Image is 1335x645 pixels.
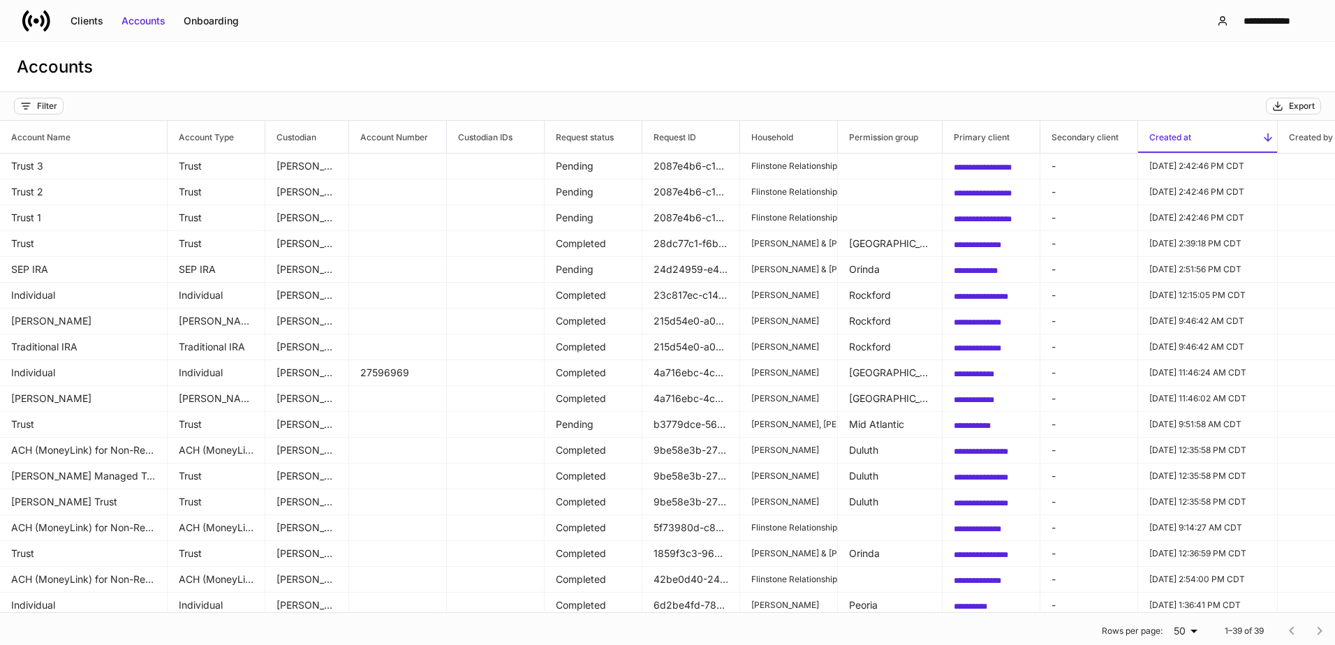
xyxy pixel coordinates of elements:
p: - [1052,469,1126,483]
h6: Created at [1138,131,1191,144]
td: Individual [168,593,265,618]
td: Schwab [265,205,349,231]
td: Madison [838,386,943,412]
td: ACH (MoneyLink) for Non-Retirement Accounts [168,438,265,464]
td: Pending [545,154,642,179]
td: Trust [168,179,265,205]
button: Clients [61,10,112,32]
td: Trust [168,489,265,515]
p: [DATE] 12:35:58 PM CDT [1149,496,1266,507]
td: Duluth [838,489,943,515]
p: Rows per page: [1102,625,1163,637]
p: [PERSON_NAME] & [PERSON_NAME] [751,238,826,249]
td: Rockford [838,283,943,309]
td: 2025-09-24T14:46:42.920Z [1138,309,1278,334]
td: 27596969 [349,360,447,386]
td: 2025-09-02T18:36:41.616Z [1138,593,1278,618]
td: Pending [545,179,642,205]
p: - [1052,288,1126,302]
td: Completed [545,231,642,257]
p: - [1052,237,1126,251]
td: Schwab supplemental forms [265,567,349,593]
p: Flinstone Relationship [751,574,826,585]
span: Account Type [168,121,265,153]
p: - [1052,598,1126,612]
p: - [1052,366,1126,380]
td: 2025-09-16T16:46:24.263Z [1138,360,1278,386]
span: Permission group [838,121,942,153]
td: Peoria [838,593,943,618]
p: Flinstone Relationship [751,186,826,198]
p: - [1052,340,1126,354]
p: [PERSON_NAME] [751,316,826,327]
td: 9be58e3b-2758-49bc-82fb-2979d38c43df [642,489,740,515]
p: Flinstone Relationship [751,522,826,533]
p: [DATE] 9:46:42 AM CDT [1149,316,1266,327]
h6: Created by [1278,131,1333,144]
p: - [1052,159,1126,173]
td: ACH (MoneyLink) for Non-Retirement Accounts [168,567,265,593]
td: Schwab [265,154,349,179]
h6: Account Number [349,131,428,144]
td: 215d54e0-a0d1-410d-8b0a-b39a7481180b [642,309,740,334]
p: [PERSON_NAME] & [PERSON_NAME] [751,548,826,559]
td: 2025-09-16T14:51:58.311Z [1138,412,1278,438]
td: Schwab [265,231,349,257]
td: b3779dce-5603-4197-a0b6-d2c8ade5c4fb [642,412,740,438]
td: Mid Atlantic [838,412,943,438]
td: Schwab supplemental forms [265,515,349,541]
td: Completed [545,541,642,567]
td: a291b0eb-1189-4d40-8b17-23605a7fd811 [943,309,1040,334]
p: [PERSON_NAME] [751,393,826,404]
td: Completed [545,334,642,360]
p: [PERSON_NAME] [751,341,826,353]
td: 2025-09-30T17:15:05.697Z [1138,283,1278,309]
span: Custodian IDs [447,121,544,153]
td: bdc7602f-e1dd-4c9f-8234-d3951cc32ab1 [943,593,1040,618]
td: Schwab [265,541,349,567]
td: Los Angeles [838,231,943,257]
h6: Request ID [642,131,696,144]
td: Pending [545,412,642,438]
td: Pending [545,205,642,231]
td: 4a716ebc-4c6d-4dff-9183-a01151457f6a [642,360,740,386]
td: Trust [168,205,265,231]
td: Completed [545,283,642,309]
td: Schwab [265,464,349,489]
td: 2025-10-06T19:42:46.608Z [1138,205,1278,231]
p: [DATE] 11:46:24 AM CDT [1149,367,1266,378]
span: Custodian [265,121,348,153]
span: Primary client [943,121,1040,153]
p: - [1052,572,1126,586]
td: Individual [168,283,265,309]
td: a291b0eb-1189-4d40-8b17-23605a7fd811 [943,334,1040,360]
p: [DATE] 9:14:27 AM CDT [1149,522,1266,533]
td: Schwab [265,179,349,205]
h3: Accounts [17,56,93,78]
td: 2025-09-16T16:46:02.967Z [1138,386,1278,412]
p: [PERSON_NAME] [751,290,826,301]
td: 0c1ba9a4-e96b-4bb4-99b3-d133950c1788 [943,515,1040,541]
span: Household [740,121,837,153]
td: 9be58e3b-2758-49bc-82fb-2979d38c43df [642,464,740,489]
td: Schwab [265,412,349,438]
td: Rockford [838,309,943,334]
td: Schwab [265,257,349,283]
p: [DATE] 1:36:41 PM CDT [1149,600,1266,611]
td: 014f0fb4-4a9a-4a56-9019-64095658070d [943,257,1040,283]
h6: Custodian [265,131,316,144]
td: Orinda [838,541,943,567]
td: 4de5ac40-c54c-4418-ac28-b03fc66a11d3 [943,231,1040,257]
td: Individual [168,360,265,386]
button: Export [1266,98,1321,114]
span: Secondary client [1040,121,1137,153]
td: 28dc77c1-f6b3-4116-a77a-5a81989b0e69 [642,231,740,257]
td: 1859f3c3-968e-42fb-a1a5-812fe87ca829 [642,541,740,567]
h6: Request status [545,131,614,144]
p: - [1052,392,1126,406]
h6: Account Type [168,131,234,144]
td: 2087e4b6-c1d2-4451-a7bc-9414e9333b85 [642,205,740,231]
td: 2025-10-02T19:39:18.615Z [1138,231,1278,257]
td: Schwab [265,283,349,309]
td: 9be58e3b-2758-49bc-82fb-2979d38c43df [642,438,740,464]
